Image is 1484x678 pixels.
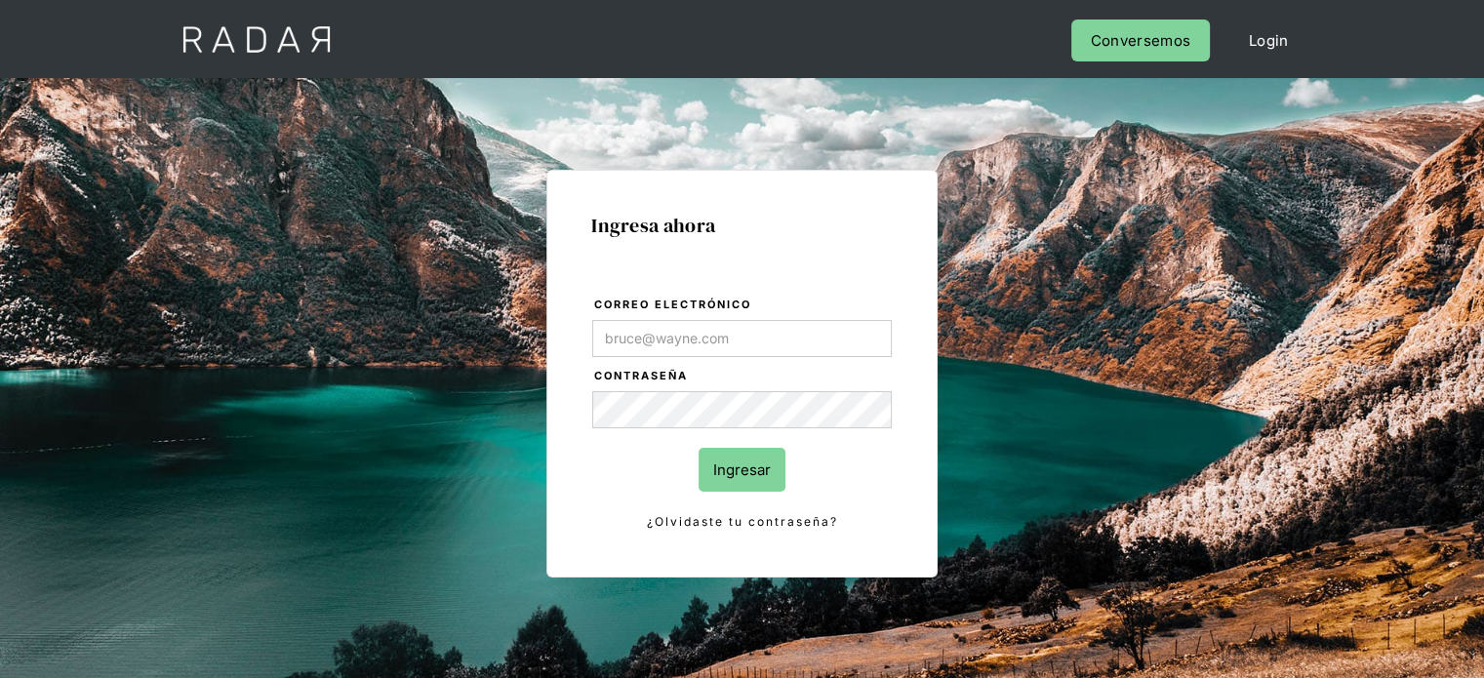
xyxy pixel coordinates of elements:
form: Login Form [591,295,893,533]
a: Conversemos [1071,20,1210,61]
input: Ingresar [699,448,785,492]
label: Correo electrónico [594,296,892,315]
label: Contraseña [594,367,892,386]
a: ¿Olvidaste tu contraseña? [592,511,892,533]
h1: Ingresa ahora [591,215,893,236]
input: bruce@wayne.com [592,320,892,357]
a: Login [1229,20,1308,61]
